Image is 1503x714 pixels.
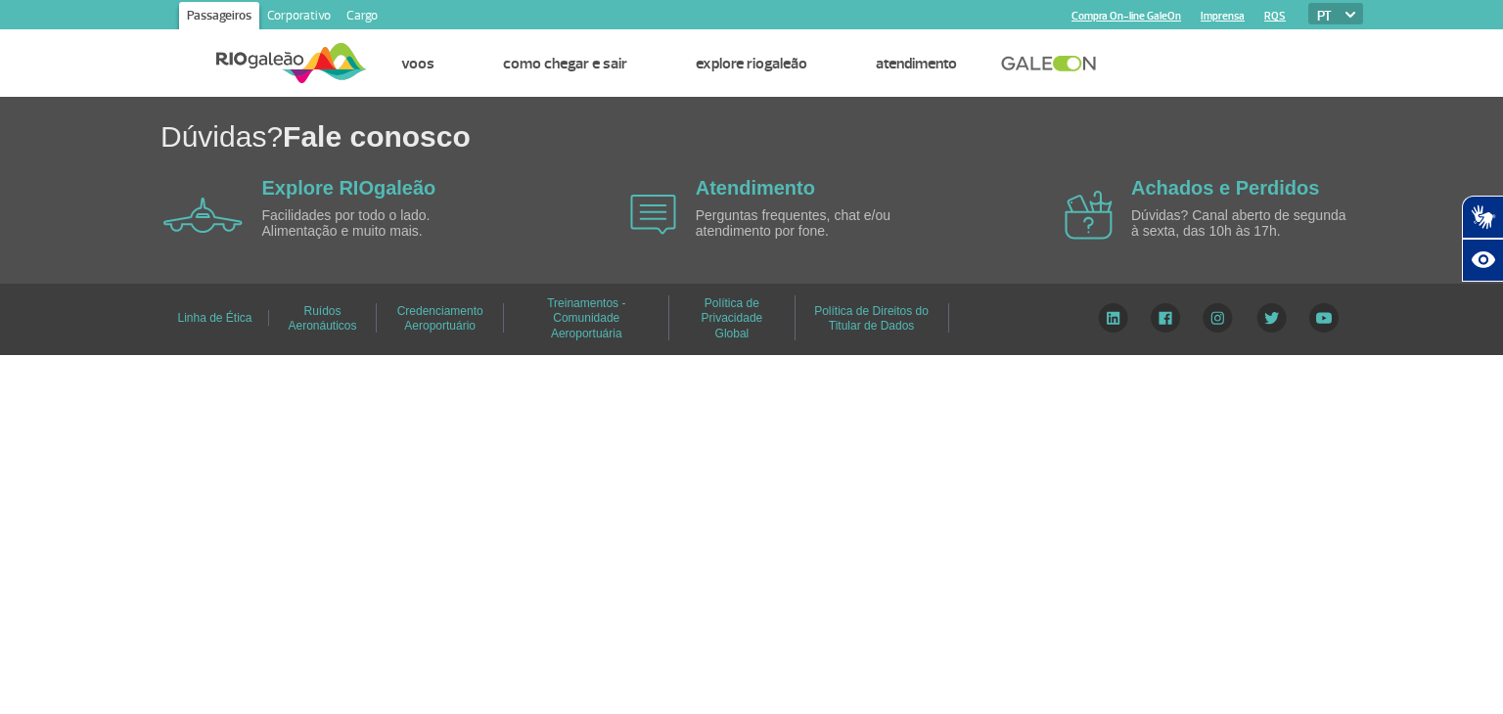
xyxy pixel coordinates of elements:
a: Compra On-line GaleOn [1071,10,1181,22]
button: Abrir tradutor de língua de sinais. [1462,196,1503,239]
a: Política de Privacidade Global [702,290,763,347]
p: Dúvidas? Canal aberto de segunda à sexta, das 10h às 17h. [1131,208,1356,239]
p: Perguntas frequentes, chat e/ou atendimento por fone. [696,208,921,239]
a: RQS [1264,10,1286,22]
img: Instagram [1203,303,1233,333]
a: Treinamentos - Comunidade Aeroportuária [547,290,625,347]
div: Plugin de acessibilidade da Hand Talk. [1462,196,1503,282]
a: Atendimento [876,54,957,73]
a: Achados e Perdidos [1131,177,1319,199]
a: Política de Direitos do Titular de Dados [814,297,929,339]
a: Voos [401,54,434,73]
h1: Dúvidas? [160,116,1503,156]
a: Passageiros [179,2,259,33]
img: airplane icon [163,198,243,233]
img: Twitter [1256,303,1287,333]
a: Ruídos Aeronáuticos [288,297,356,339]
a: Imprensa [1201,10,1245,22]
img: Facebook [1151,303,1180,333]
span: Fale conosco [283,120,471,153]
a: Explore RIOgaleão [696,54,807,73]
a: Linha de Ética [177,304,251,332]
img: LinkedIn [1098,303,1128,333]
a: Atendimento [696,177,815,199]
img: YouTube [1309,303,1339,333]
img: airplane icon [630,195,676,235]
a: Corporativo [259,2,339,33]
a: Cargo [339,2,386,33]
a: Credenciamento Aeroportuário [397,297,483,339]
img: airplane icon [1065,191,1113,240]
button: Abrir recursos assistivos. [1462,239,1503,282]
p: Facilidades por todo o lado. Alimentação e muito mais. [262,208,487,239]
a: Como chegar e sair [503,54,627,73]
a: Explore RIOgaleão [262,177,436,199]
